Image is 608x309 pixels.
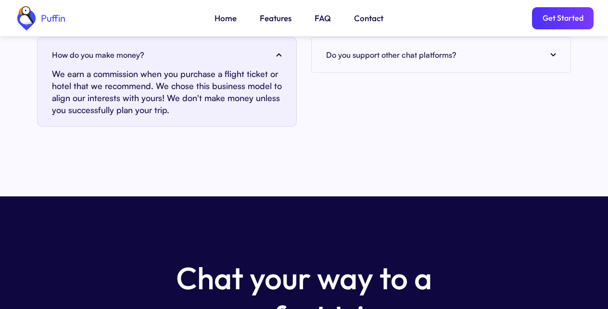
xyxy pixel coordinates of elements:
[532,7,594,29] a: Get Started
[38,13,65,23] div: Puffin
[276,53,282,57] img: arrow
[215,12,237,25] a: Home
[260,12,291,25] a: Features
[14,6,65,30] a: home
[550,53,556,57] img: arrow
[52,68,282,116] p: We earn a commission when you purchase a flight ticket or hotel that we recommend. We chose this ...
[315,12,331,25] a: FAQ
[354,12,383,25] a: Contact
[326,48,456,62] h4: Do you support other chat platforms?
[52,48,144,62] h4: How do you make money?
